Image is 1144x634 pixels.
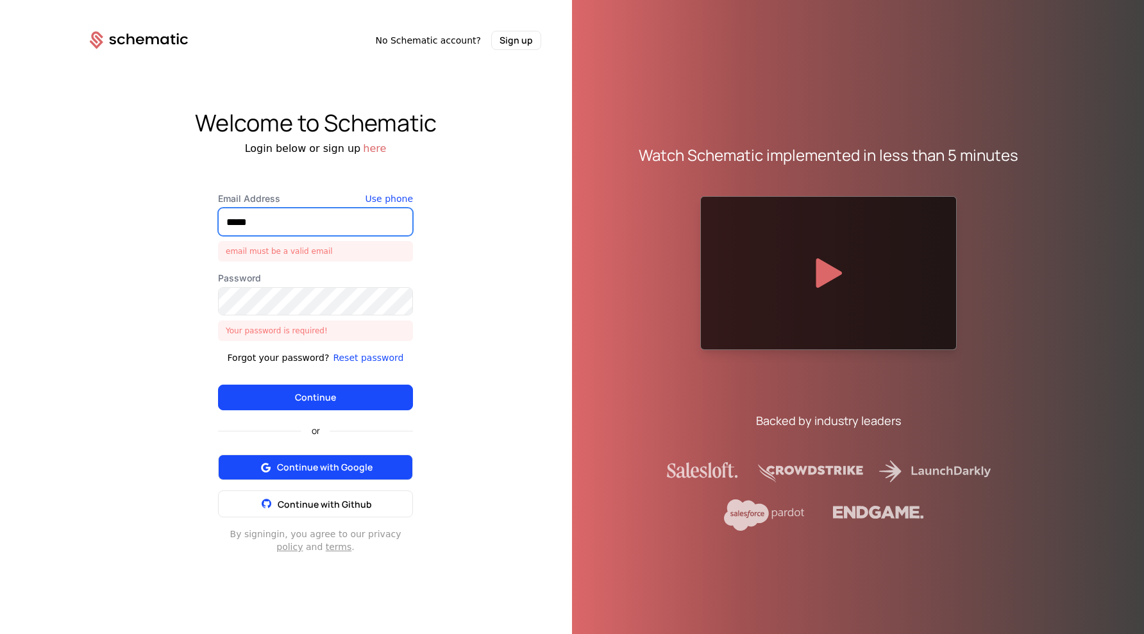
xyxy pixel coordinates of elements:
div: Welcome to Schematic [59,110,572,136]
button: Continue [218,385,413,410]
span: Continue with Github [278,498,372,510]
div: Watch Schematic implemented in less than 5 minutes [639,145,1018,165]
a: terms [326,542,352,552]
label: Password [218,272,413,285]
div: Your password is required! [218,321,413,341]
button: Continue with Github [218,490,413,517]
button: here [363,141,386,156]
div: Backed by industry leaders [756,412,901,430]
div: By signing in , you agree to our privacy and . [218,528,413,553]
div: email must be a valid email [218,241,413,262]
span: or [301,426,330,435]
a: policy [276,542,303,552]
button: Continue with Google [218,455,413,480]
button: Sign up [491,31,541,50]
div: Forgot your password? [228,351,330,364]
button: Reset password [333,351,403,364]
label: Email Address [218,192,413,205]
button: Use phone [366,192,413,205]
span: No Schematic account? [375,34,481,47]
div: Login below or sign up [59,141,572,156]
span: Continue with Google [277,461,373,474]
